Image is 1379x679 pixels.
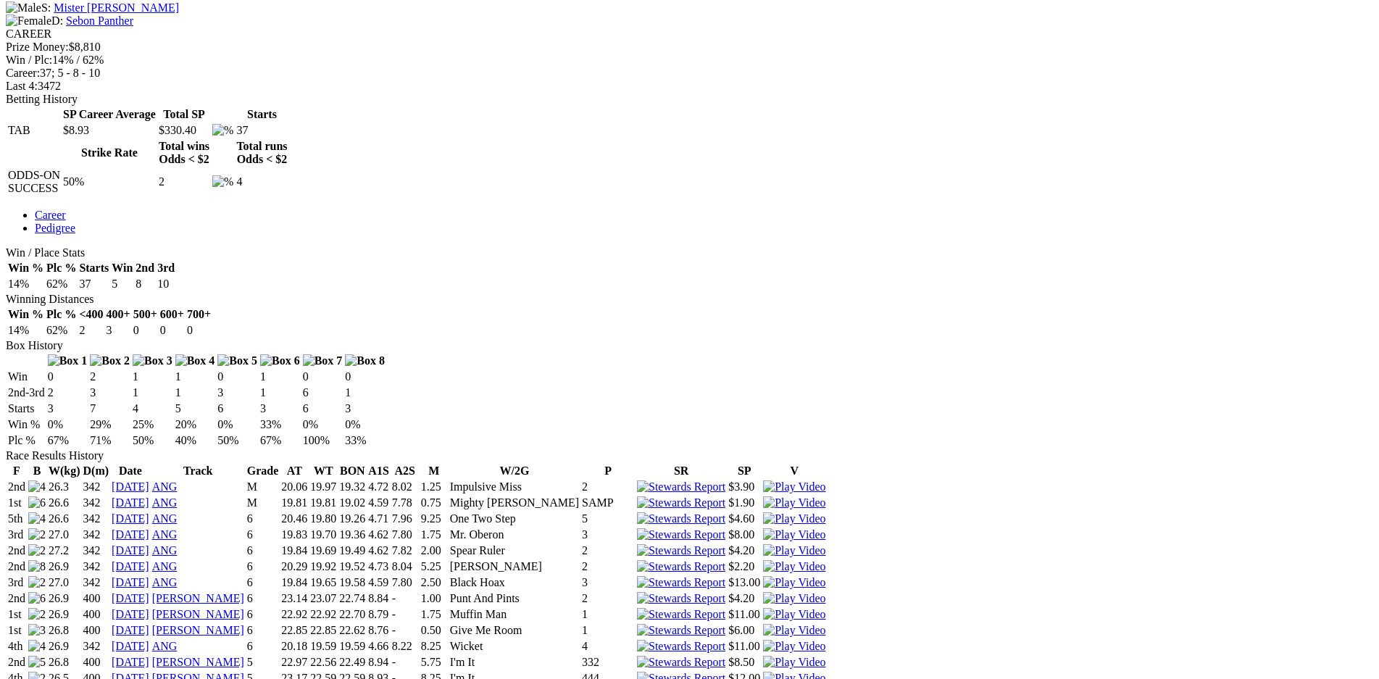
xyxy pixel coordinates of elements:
a: [DATE] [112,592,149,604]
td: 2 [89,370,130,384]
td: 4.59 [367,575,389,590]
a: [DATE] [112,576,149,588]
td: 7.80 [391,528,419,542]
th: SR [636,464,726,478]
td: 1 [175,386,216,400]
th: SP [728,464,761,478]
td: 26.9 [48,559,81,574]
th: AT [280,464,308,478]
td: 19.26 [338,512,366,526]
th: Win % [7,261,44,275]
td: 19.32 [338,480,366,494]
th: V [762,464,826,478]
img: Stewards Report [637,640,725,653]
a: View replay [763,480,825,493]
div: Winning Distances [6,293,1373,306]
td: 8.02 [391,480,419,494]
td: 1 [259,386,301,400]
td: 6 [246,575,280,590]
img: Stewards Report [637,480,725,493]
td: Impulsive Miss [449,480,580,494]
img: Box 6 [260,354,300,367]
td: $8.93 [62,123,157,138]
td: 6 [302,386,343,400]
span: D: [6,14,63,27]
td: Mighty [PERSON_NAME] [449,496,580,510]
img: Box 1 [48,354,88,367]
td: 2 [581,543,635,558]
img: Stewards Report [637,560,725,573]
td: 20% [175,417,216,432]
th: Total wins Odds < $2 [158,139,210,167]
img: Box 5 [217,354,257,367]
a: ANG [152,560,178,572]
img: Box 8 [345,354,385,367]
td: 6 [246,543,280,558]
td: 4 [236,168,288,196]
td: $330.40 [158,123,210,138]
img: Play Video [763,512,825,525]
td: 37 [236,123,288,138]
img: 2 [28,528,46,541]
td: 4.59 [367,496,389,510]
th: Date [111,464,150,478]
img: Play Video [763,656,825,669]
td: 4.73 [367,559,389,574]
td: 20.46 [280,512,308,526]
img: 3 [28,624,46,637]
a: [DATE] [112,528,149,541]
td: 2nd [7,559,26,574]
td: 3 [47,401,88,416]
div: $8,810 [6,41,1373,54]
td: 5th [7,512,26,526]
td: 67% [47,433,88,448]
span: Last 4: [6,80,38,92]
td: $4.60 [728,512,761,526]
td: $4.20 [728,543,761,558]
div: Race Results History [6,449,1373,462]
a: ANG [152,496,178,509]
img: Stewards Report [637,496,725,509]
img: % [212,124,233,137]
td: 342 [83,559,110,574]
th: Strike Rate [62,139,157,167]
a: View replay [763,512,825,525]
td: 19.83 [280,528,308,542]
td: $1.90 [728,496,761,510]
a: [DATE] [112,624,149,636]
td: 37 [78,277,109,291]
td: 19.70 [309,528,337,542]
img: Stewards Report [637,576,725,589]
th: WT [309,464,337,478]
td: $2.20 [728,559,761,574]
td: 4.62 [367,543,389,558]
td: 27.0 [48,528,81,542]
td: 342 [83,528,110,542]
td: $8.00 [728,528,761,542]
td: 27.0 [48,575,81,590]
td: 10 [157,277,175,291]
a: View replay [763,576,825,588]
td: 342 [83,480,110,494]
div: 14% / 62% [6,54,1373,67]
img: Play Video [763,624,825,637]
a: [PERSON_NAME] [152,656,244,668]
th: A1S [367,464,389,478]
span: Prize Money: [6,41,69,53]
img: 4 [28,640,46,653]
img: Box 7 [303,354,343,367]
td: 14% [7,277,44,291]
td: 7.78 [391,496,419,510]
img: Play Video [763,608,825,621]
td: 9.25 [420,512,448,526]
td: 7 [89,401,130,416]
td: 6 [217,401,258,416]
td: 3 [581,528,635,542]
td: 71% [89,433,130,448]
img: Play Video [763,528,825,541]
td: 8 [135,277,155,291]
th: Total runs Odds < $2 [236,139,288,167]
span: Career: [6,67,40,79]
td: 0 [302,370,343,384]
td: 342 [83,512,110,526]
